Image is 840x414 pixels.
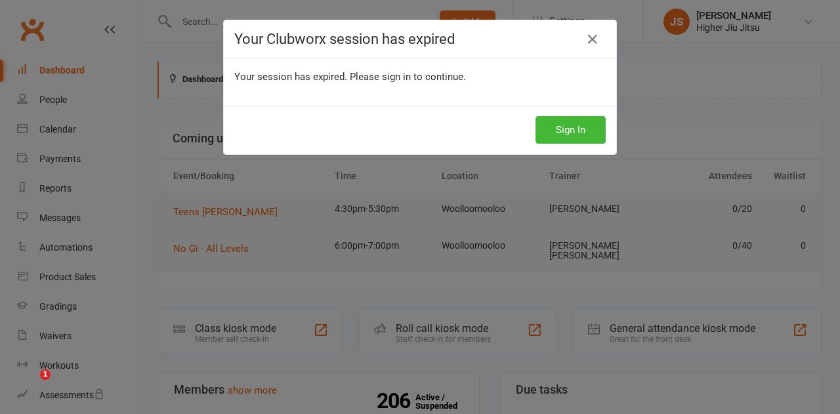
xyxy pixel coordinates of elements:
[234,31,606,47] h4: Your Clubworx session has expired
[13,369,45,401] iframe: Intercom live chat
[582,29,603,50] a: Close
[40,369,51,380] span: 1
[234,71,466,83] span: Your session has expired. Please sign in to continue.
[535,116,606,144] button: Sign In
